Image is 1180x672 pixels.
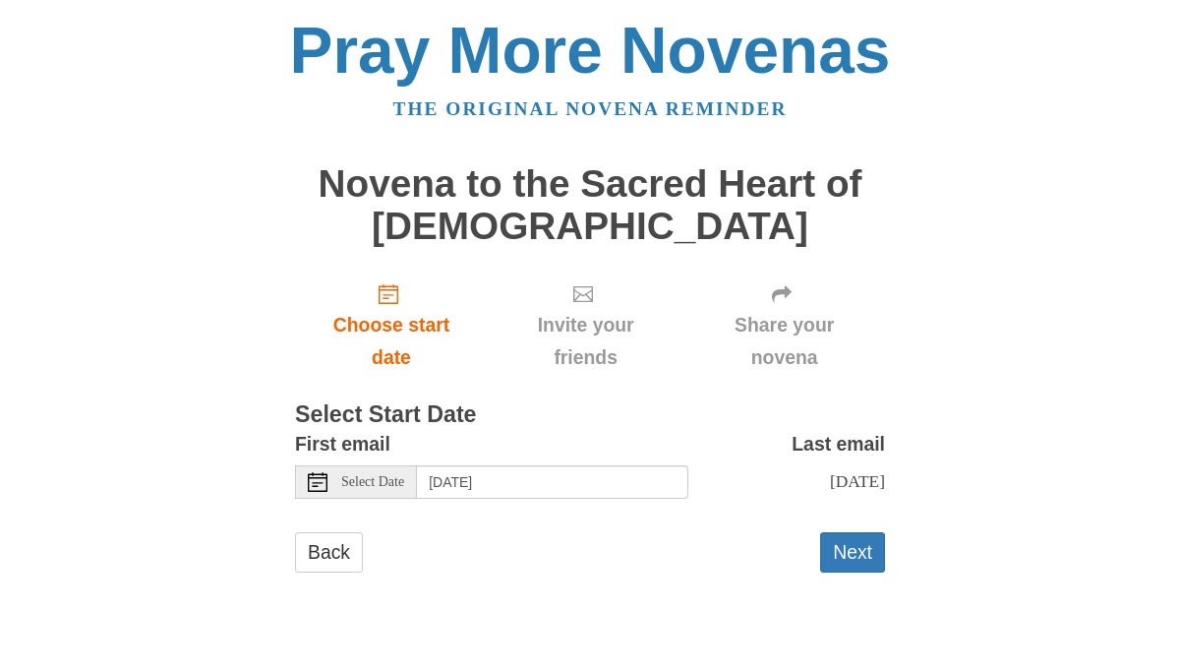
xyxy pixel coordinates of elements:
[792,428,885,460] label: Last email
[295,267,488,384] a: Choose start date
[703,309,865,374] span: Share your novena
[341,475,404,489] span: Select Date
[683,267,885,384] div: Click "Next" to confirm your start date first.
[295,163,885,247] h1: Novena to the Sacred Heart of [DEMOGRAPHIC_DATA]
[295,428,390,460] label: First email
[488,267,683,384] div: Click "Next" to confirm your start date first.
[830,471,885,491] span: [DATE]
[295,532,363,573] a: Back
[295,402,885,428] h3: Select Start Date
[820,532,885,573] button: Next
[290,14,891,87] a: Pray More Novenas
[393,98,788,119] a: The original novena reminder
[315,309,468,374] span: Choose start date
[507,309,664,374] span: Invite your friends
